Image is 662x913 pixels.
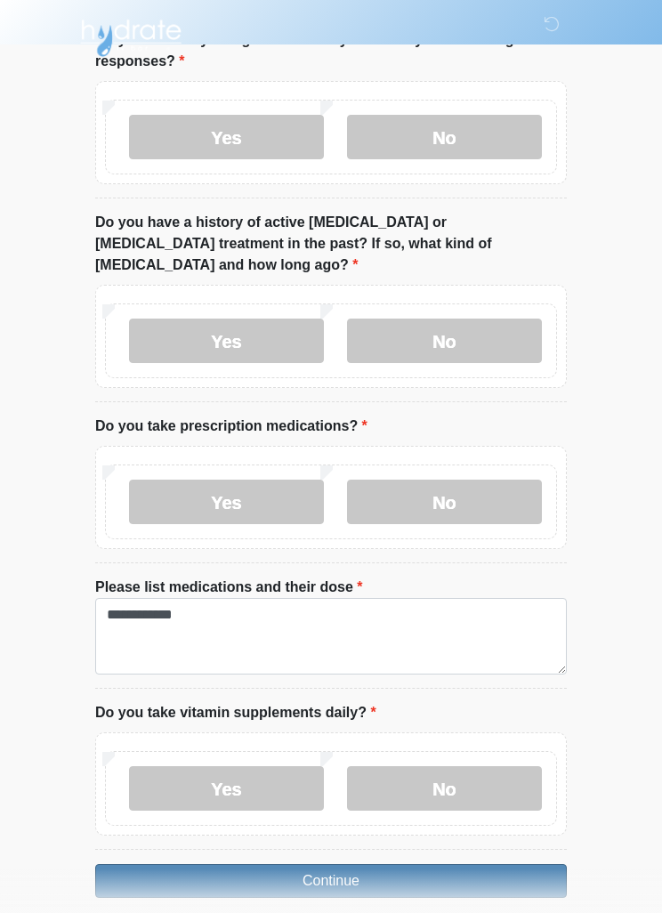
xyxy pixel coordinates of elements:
label: Please list medications and their dose [95,577,363,598]
label: Yes [129,115,324,159]
label: Yes [129,766,324,811]
img: Hydrate IV Bar - Scottsdale Logo [77,13,184,58]
label: No [347,480,542,524]
label: Do you take prescription medications? [95,416,367,437]
label: Do you have a history of active [MEDICAL_DATA] or [MEDICAL_DATA] treatment in the past? If so, wh... [95,212,567,276]
button: Continue [95,864,567,898]
label: No [347,319,542,363]
label: Yes [129,480,324,524]
label: No [347,115,542,159]
label: Do you take vitamin supplements daily? [95,702,376,723]
label: No [347,766,542,811]
label: Yes [129,319,324,363]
